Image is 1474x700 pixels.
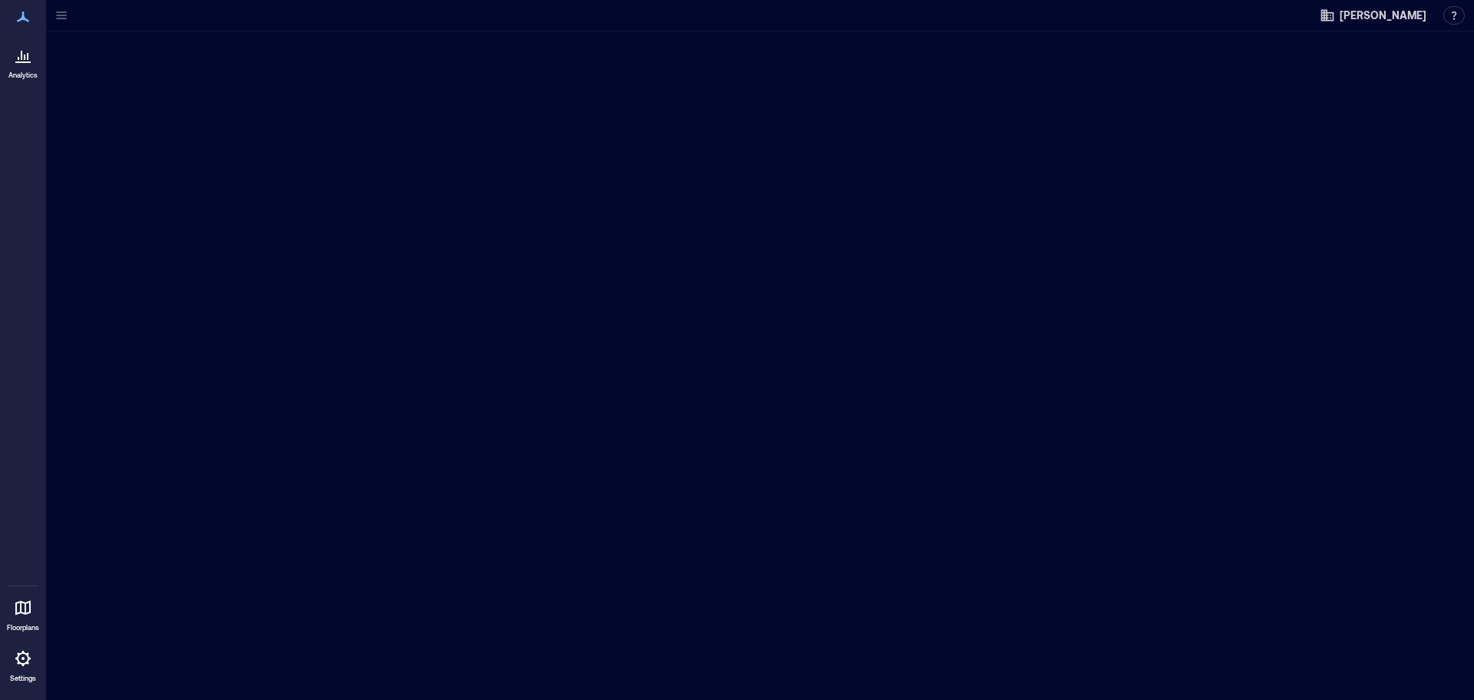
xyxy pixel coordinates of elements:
button: [PERSON_NAME] [1315,3,1431,28]
p: Settings [10,674,36,683]
p: Floorplans [7,623,39,632]
span: [PERSON_NAME] [1340,8,1426,23]
p: Analytics [8,71,38,80]
a: Floorplans [2,589,44,637]
a: Analytics [4,37,42,85]
a: Settings [5,640,41,688]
